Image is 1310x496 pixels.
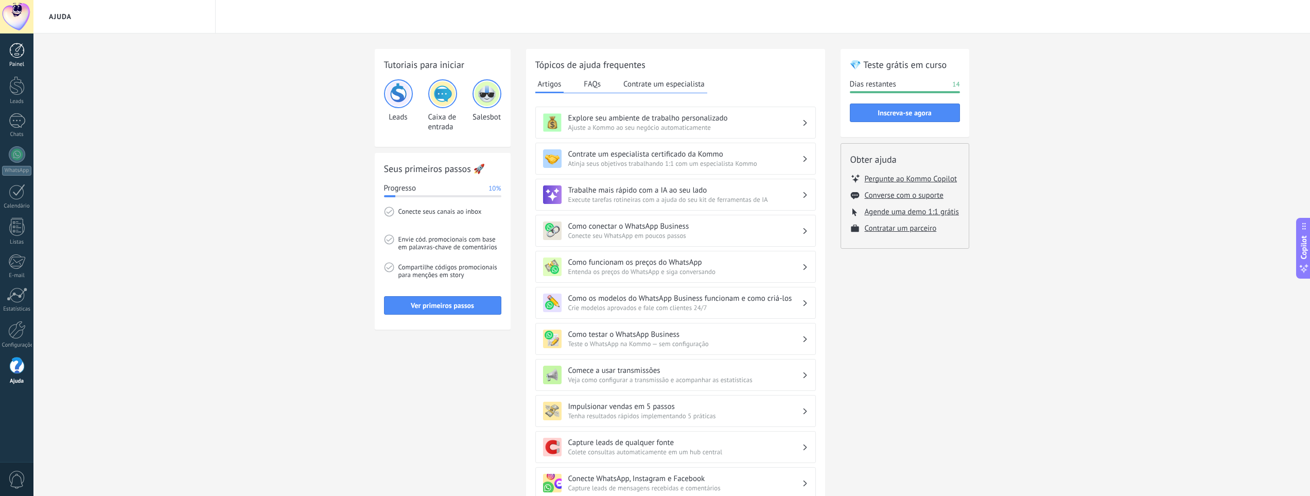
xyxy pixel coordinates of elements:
[850,58,960,71] h2: 💎 Teste grátis em curso
[568,149,802,159] h3: Contrate um especialista certificado da Kommo
[568,402,802,412] h3: Impulsionar vendas em 5 passos
[568,267,802,276] span: Entenda os preços do WhatsApp e siga conversando
[568,294,802,303] h3: Como os modelos do WhatsApp Business funcionam e como criá-los
[850,153,959,166] h2: Obter ajuda
[535,76,564,93] button: Artigos
[473,79,501,132] div: Salesbot
[2,306,32,313] div: Estatísticas
[568,258,802,267] h3: Como funcionam os preços do WhatsApp
[568,185,802,195] h3: Trabalhe mais rápido com a IA ao seu lado
[384,183,416,194] span: Progresso
[568,366,802,375] h3: Comece a usar transmissões
[411,302,474,309] span: Ver primeiros passos
[488,183,501,194] span: 10%
[398,234,501,262] span: Envie cód. promocionais com base em palavras-chave de comentários
[952,79,959,90] span: 14
[865,224,937,233] button: Contratar um parceiro
[2,203,32,210] div: Calendário
[2,239,32,246] div: Listas
[865,207,959,217] button: Agende uma demo 1:1 grátis
[384,162,501,175] h2: Seus primeiros passos 🚀
[384,58,501,71] h2: Tutoriais para iniciar
[878,109,931,116] span: Inscreva-se agora
[568,474,802,484] h3: Conecte WhatsApp, Instagram e Facebook
[2,61,32,68] div: Painel
[568,448,802,456] span: Colete consultas automaticamente em um hub central
[568,484,802,492] span: Capture leads de mensagens recebidas e comentários
[568,113,802,123] h3: Explore seu ambiente de trabalho personalizado
[568,330,802,339] h3: Como testar o WhatsApp Business
[568,159,802,168] span: Atinja seus objetivos trabalhando 1:1 com um especialista Kommo
[850,79,896,90] span: Dias restantes
[1299,235,1309,259] span: Copilot
[568,123,802,132] span: Ajuste a Kommo ao seu negócio automaticamente
[2,131,32,138] div: Chats
[568,303,802,312] span: Crie modelos aprovados e fale com clientes 24/7
[865,191,944,200] button: Converse com o suporte
[2,272,32,279] div: E-mail
[568,221,802,231] h3: Como conectar o WhatsApp Business
[2,166,31,176] div: WhatsApp
[398,207,501,234] span: Conecte seus canais ao inbox
[2,378,32,385] div: Ajuda
[428,79,457,132] div: Caixa de entrada
[568,375,802,384] span: Veja como configurar a transmissão e acompanhar as estatísticas
[568,438,802,448] h3: Capture leads de qualquer fonte
[568,231,802,240] span: Conecte seu WhatsApp em poucos passos
[2,342,32,349] div: Configurações
[581,76,603,92] button: FAQs
[850,104,960,122] button: Inscreva-se agora
[568,195,802,204] span: Execute tarefas rotineiras com a ajuda do seu kit de ferramentas de IA
[384,79,413,132] div: Leads
[568,412,802,420] span: Tenha resultados rápidos implementando 5 práticas
[384,296,501,315] button: Ver primeiros passos
[2,98,32,105] div: Leads
[568,339,802,348] span: Teste o WhatsApp na Kommo — sem configuração
[865,174,957,184] button: Pergunte ao Kommo Copilot
[535,58,816,71] h2: Tópicos de ajuda frequentes
[398,262,501,290] span: Compartilhe códigos promocionais para menções em story
[621,76,707,92] button: Contrate um especialista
